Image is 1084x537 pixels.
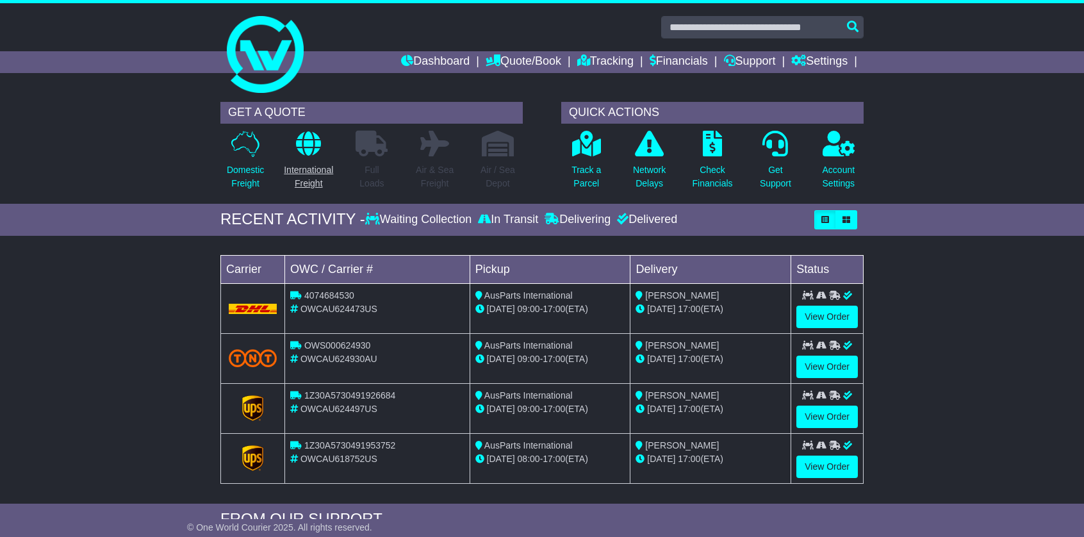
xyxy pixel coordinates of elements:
p: Account Settings [823,163,855,190]
span: 09:00 [518,404,540,414]
div: (ETA) [636,352,785,366]
a: View Order [796,306,858,328]
span: [DATE] [647,404,675,414]
span: [PERSON_NAME] [645,290,719,301]
div: In Transit [475,213,541,227]
img: TNT_Domestic.png [229,349,277,367]
span: AusParts International [484,340,573,351]
p: Check Financials [693,163,733,190]
span: OWCAU624497US [300,404,377,414]
span: [PERSON_NAME] [645,390,719,401]
a: Settings [791,51,848,73]
img: GetCarrierServiceLogo [242,445,264,471]
a: View Order [796,406,858,428]
div: - (ETA) [475,302,625,316]
span: 17:00 [678,454,700,464]
div: - (ETA) [475,352,625,366]
span: 08:00 [518,454,540,464]
p: Domestic Freight [227,163,264,190]
a: InternationalFreight [283,130,334,197]
span: OWCAU624930AU [300,354,377,364]
span: 17:00 [543,454,565,464]
p: Network Delays [633,163,666,190]
div: (ETA) [636,452,785,466]
span: OWS000624930 [304,340,371,351]
span: © One World Courier 2025. All rights reserved. [187,522,372,533]
a: Tracking [577,51,634,73]
p: Track a Parcel [571,163,601,190]
a: View Order [796,356,858,378]
span: [PERSON_NAME] [645,340,719,351]
span: [DATE] [487,404,515,414]
a: Quote/Book [486,51,561,73]
span: 17:00 [543,354,565,364]
span: [DATE] [487,354,515,364]
div: QUICK ACTIONS [561,102,864,124]
p: International Freight [284,163,333,190]
span: 1Z30A5730491926684 [304,390,395,401]
a: Support [724,51,776,73]
span: OWCAU618752US [300,454,377,464]
span: 4074684530 [304,290,354,301]
span: [DATE] [487,304,515,314]
td: Carrier [221,255,285,283]
span: 17:00 [678,304,700,314]
div: - (ETA) [475,402,625,416]
a: Track aParcel [571,130,602,197]
span: OWCAU624473US [300,304,377,314]
div: - (ETA) [475,452,625,466]
div: GET A QUOTE [220,102,523,124]
span: [PERSON_NAME] [645,440,719,450]
td: Delivery [630,255,791,283]
div: Delivering [541,213,614,227]
p: Full Loads [356,163,388,190]
span: AusParts International [484,440,573,450]
td: Pickup [470,255,630,283]
div: Waiting Collection [365,213,475,227]
a: View Order [796,456,858,478]
span: 17:00 [678,354,700,364]
div: (ETA) [636,402,785,416]
td: OWC / Carrier # [285,255,470,283]
a: CheckFinancials [692,130,734,197]
a: AccountSettings [822,130,856,197]
div: Delivered [614,213,677,227]
a: NetworkDelays [632,130,666,197]
a: Dashboard [401,51,470,73]
span: [DATE] [647,304,675,314]
span: 09:00 [518,304,540,314]
span: 17:00 [543,304,565,314]
span: [DATE] [647,454,675,464]
img: DHL.png [229,304,277,314]
img: GetCarrierServiceLogo [242,395,264,421]
p: Get Support [760,163,791,190]
span: [DATE] [647,354,675,364]
span: 1Z30A5730491953752 [304,440,395,450]
p: Air & Sea Freight [416,163,454,190]
a: GetSupport [759,130,792,197]
span: 09:00 [518,354,540,364]
a: DomesticFreight [226,130,265,197]
div: (ETA) [636,302,785,316]
span: [DATE] [487,454,515,464]
td: Status [791,255,864,283]
div: RECENT ACTIVITY - [220,210,365,229]
span: AusParts International [484,290,573,301]
span: AusParts International [484,390,573,401]
div: FROM OUR SUPPORT [220,510,864,529]
a: Financials [650,51,708,73]
span: 17:00 [543,404,565,414]
span: 17:00 [678,404,700,414]
p: Air / Sea Depot [480,163,515,190]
